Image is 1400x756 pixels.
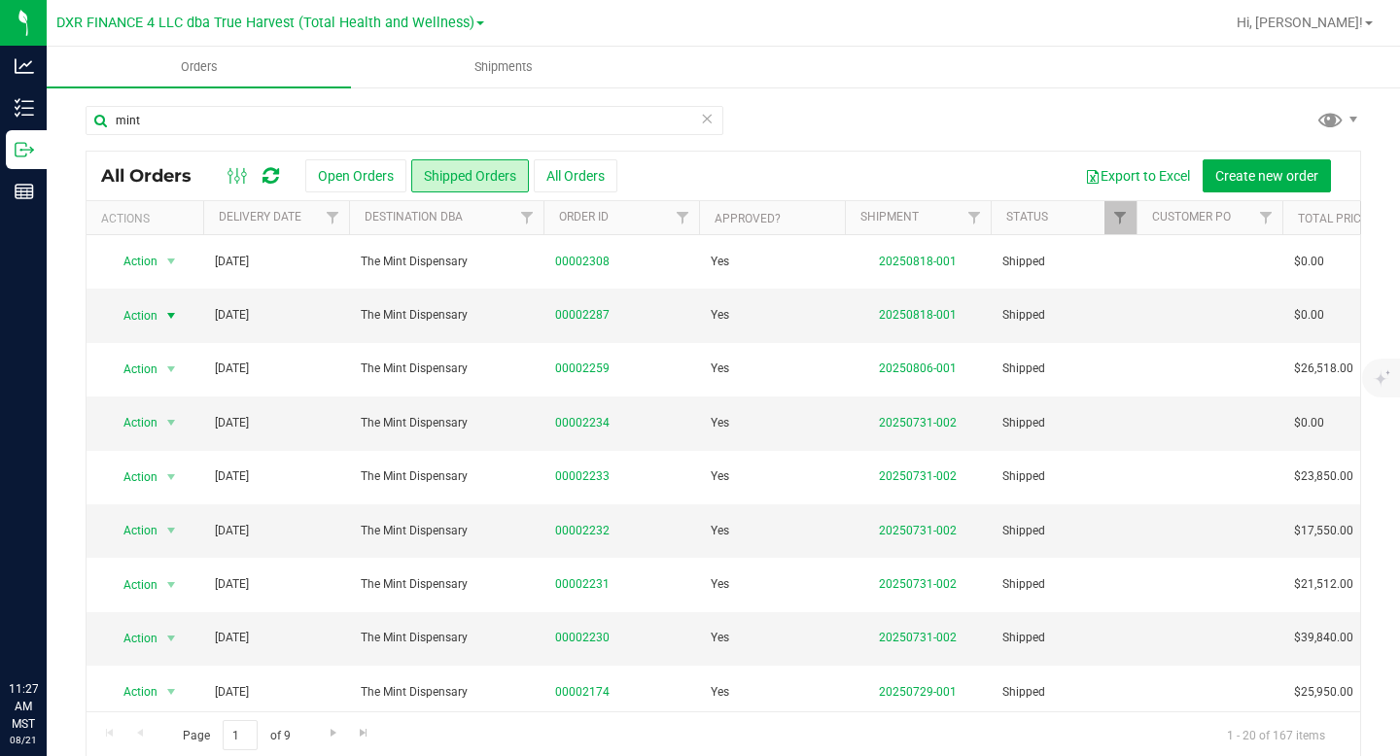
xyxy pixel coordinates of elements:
inline-svg: Outbound [15,140,34,159]
iframe: Resource center [19,601,78,659]
span: The Mint Dispensary [361,360,532,378]
span: $17,550.00 [1294,522,1353,540]
a: 00002230 [555,629,610,647]
a: 20250731-002 [879,416,957,430]
a: 00002233 [555,467,610,486]
a: Filter [959,201,991,234]
span: DXR FINANCE 4 LLC dba True Harvest (Total Health and Wellness) [56,15,474,31]
a: 20250806-001 [879,361,957,375]
button: Open Orders [305,159,406,192]
button: All Orders [534,159,617,192]
span: select [159,356,184,383]
span: Shipped [1002,683,1125,702]
span: Page of 9 [166,720,306,750]
span: Action [106,356,158,383]
span: Shipments [448,58,559,76]
span: select [159,464,184,491]
span: Action [106,248,158,275]
a: 20250818-001 [879,308,957,322]
span: [DATE] [215,253,249,271]
span: Action [106,678,158,705]
span: [DATE] [215,414,249,432]
span: Orders [155,58,244,76]
span: Yes [711,306,729,325]
span: $0.00 [1294,306,1324,325]
span: Shipped [1002,360,1125,378]
span: The Mint Dispensary [361,467,532,486]
span: All Orders [101,165,211,187]
span: Shipped [1002,575,1125,594]
span: [DATE] [215,575,249,594]
span: The Mint Dispensary [361,306,532,325]
span: Shipped [1002,414,1125,432]
a: Delivery Date [219,210,301,223]
input: 1 [223,720,258,750]
a: 00002174 [555,683,610,702]
button: Export to Excel [1072,159,1203,192]
a: 00002287 [555,306,610,325]
p: 11:27 AM MST [9,680,38,733]
button: Shipped Orders [411,159,529,192]
span: [DATE] [215,467,249,486]
span: 1 - 20 of 167 items [1211,720,1341,749]
span: $26,518.00 [1294,360,1353,378]
span: Clear [700,106,714,131]
span: Action [106,302,158,329]
a: Filter [511,201,543,234]
span: $23,850.00 [1294,467,1353,486]
span: select [159,302,184,329]
span: Yes [711,467,729,486]
a: Go to the next page [319,720,347,746]
span: The Mint Dispensary [361,253,532,271]
span: Yes [711,683,729,702]
inline-svg: Reports [15,182,34,201]
span: Yes [711,522,729,540]
a: Shipment [860,210,919,223]
a: Approved? [715,212,781,225]
span: Action [106,409,158,436]
a: 00002234 [555,414,610,432]
a: Filter [667,201,699,234]
a: 00002231 [555,575,610,594]
span: $21,512.00 [1294,575,1353,594]
a: Customer PO [1152,210,1231,223]
span: $25,950.00 [1294,683,1353,702]
a: Total Price [1298,212,1368,225]
a: Shipments [351,47,655,87]
span: [DATE] [215,306,249,325]
inline-svg: Analytics [15,56,34,76]
a: 20250818-001 [879,255,957,268]
span: The Mint Dispensary [361,683,532,702]
a: Filter [1104,201,1137,234]
span: $39,840.00 [1294,629,1353,647]
a: 00002232 [555,522,610,540]
span: select [159,678,184,705]
span: The Mint Dispensary [361,629,532,647]
a: Order ID [559,210,609,223]
a: 20250731-002 [879,577,957,591]
span: Yes [711,575,729,594]
a: Filter [317,201,349,234]
span: Hi, [PERSON_NAME]! [1237,15,1363,30]
span: [DATE] [215,522,249,540]
a: Filter [1250,201,1282,234]
span: Yes [711,253,729,271]
span: [DATE] [215,683,249,702]
span: select [159,517,184,544]
span: Shipped [1002,467,1125,486]
iframe: Resource center unread badge [57,598,81,621]
span: Action [106,464,158,491]
span: Action [106,517,158,544]
a: Orders [47,47,351,87]
a: Status [1006,210,1048,223]
span: Yes [711,360,729,378]
span: The Mint Dispensary [361,575,532,594]
span: [DATE] [215,360,249,378]
span: The Mint Dispensary [361,414,532,432]
span: Yes [711,414,729,432]
a: 00002308 [555,253,610,271]
a: Go to the last page [350,720,378,746]
a: 20250731-002 [879,524,957,537]
a: 20250731-002 [879,469,957,483]
span: Shipped [1002,629,1125,647]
